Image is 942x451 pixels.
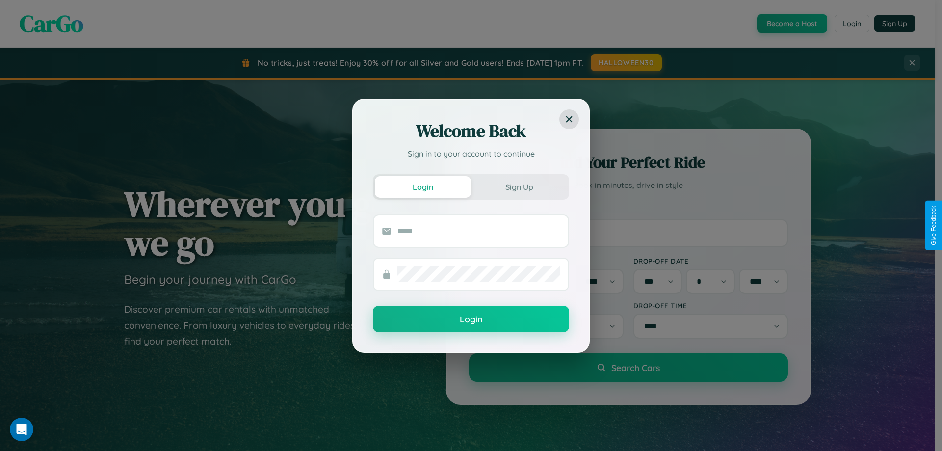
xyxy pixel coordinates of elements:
[373,148,569,159] p: Sign in to your account to continue
[373,119,569,143] h2: Welcome Back
[373,306,569,332] button: Login
[375,176,471,198] button: Login
[930,206,937,245] div: Give Feedback
[471,176,567,198] button: Sign Up
[10,418,33,441] iframe: Intercom live chat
